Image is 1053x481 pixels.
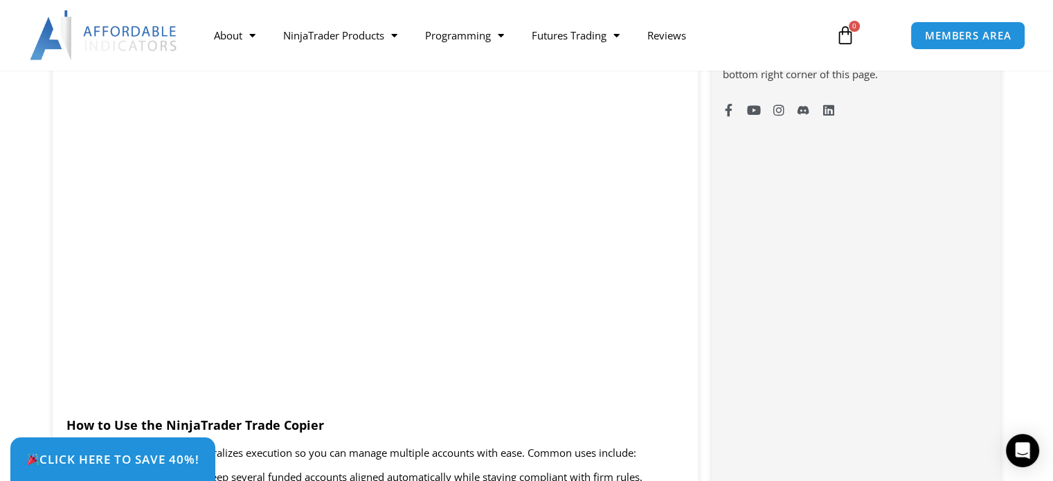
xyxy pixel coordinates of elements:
[27,453,39,465] img: 🎉
[30,10,179,60] img: LogoAI | Affordable Indicators – NinjaTrader
[66,417,324,433] strong: How to Use the NinjaTrader Trade Copier
[910,21,1026,50] a: MEMBERS AREA
[518,19,633,51] a: Futures Trading
[200,19,822,51] nav: Menu
[200,19,269,51] a: About
[633,19,700,51] a: Reviews
[1006,434,1039,467] div: Open Intercom Messenger
[411,19,518,51] a: Programming
[815,15,876,55] a: 0
[925,30,1011,41] span: MEMBERS AREA
[26,453,199,465] span: Click Here to save 40%!
[10,437,215,481] a: 🎉Click Here to save 40%!
[66,40,685,397] iframe: YouTube video player
[849,21,860,32] span: 0
[269,19,411,51] a: NinjaTrader Products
